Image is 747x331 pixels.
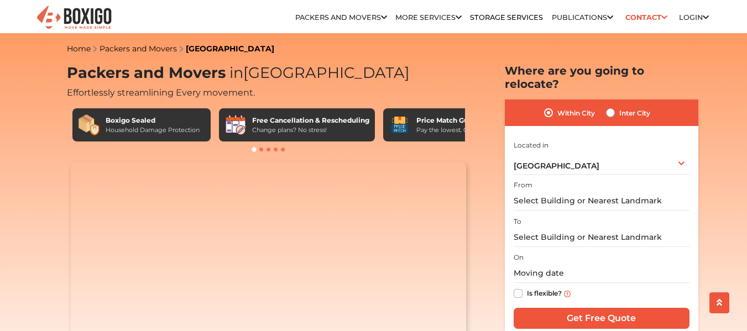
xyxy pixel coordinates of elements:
label: Within City [557,106,595,119]
a: Publications [552,13,613,22]
label: Is flexible? [527,287,562,298]
input: Select Building or Nearest Landmark [514,191,689,211]
input: Moving date [514,264,689,283]
a: [GEOGRAPHIC_DATA] [186,44,274,54]
img: Boxigo Sealed [78,114,100,136]
span: in [229,64,243,82]
h2: Where are you going to relocate? [505,64,698,91]
span: [GEOGRAPHIC_DATA] [226,64,410,82]
img: Boxigo [35,4,113,31]
label: To [514,217,521,227]
label: Inter City [619,106,650,119]
span: Effortlessly streamlining Every movement. [67,87,255,98]
a: Login [679,13,709,22]
a: Contact [621,9,671,26]
label: Located in [514,140,549,150]
div: Free Cancellation & Rescheduling [252,115,369,125]
span: [GEOGRAPHIC_DATA] [514,161,599,171]
label: On [514,253,524,262]
div: Pay the lowest. Guaranteed! [416,125,500,135]
a: Packers and Movers [100,44,177,54]
input: Get Free Quote [514,308,689,329]
input: Select Building or Nearest Landmark [514,228,689,247]
a: Storage Services [470,13,543,22]
div: Boxigo Sealed [106,115,200,125]
div: Change plans? No stress! [252,125,369,135]
h1: Packers and Movers [67,64,471,82]
img: Free Cancellation & Rescheduling [224,114,247,136]
a: More services [395,13,462,22]
div: Price Match Guarantee [416,115,500,125]
a: Packers and Movers [295,13,387,22]
div: Household Damage Protection [106,125,200,135]
label: From [514,180,532,190]
a: Home [67,44,91,54]
button: scroll up [709,292,729,313]
img: Price Match Guarantee [389,114,411,136]
img: info [564,291,571,297]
